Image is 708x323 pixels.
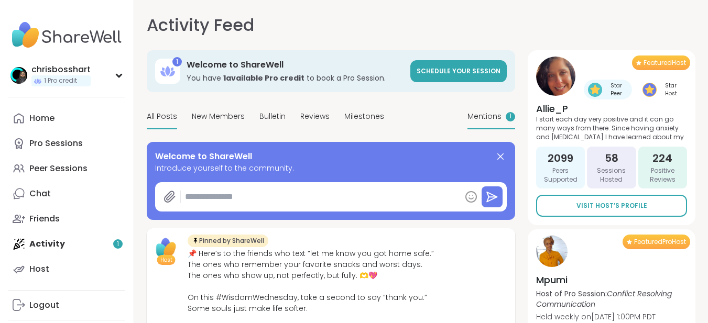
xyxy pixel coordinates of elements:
[548,151,573,165] span: 2099
[29,138,83,149] div: Pro Sessions
[31,64,91,75] div: chrisbosshart
[634,238,686,246] span: Featured Pro Host
[604,82,628,97] span: Star Peer
[605,151,618,165] span: 58
[536,288,672,309] i: Conflict Resolving Communication
[223,73,304,83] b: 1 available Pro credit
[10,67,27,84] img: chrisbosshart
[172,57,182,66] div: 1
[536,236,568,267] img: Mpumi
[410,60,507,82] a: Schedule your session
[8,293,125,318] a: Logout
[300,111,330,122] span: Reviews
[29,299,59,311] div: Logout
[576,201,647,210] span: Visit Host’s Profile
[642,166,683,184] span: Positive Reviews
[8,131,125,156] a: Pro Sessions
[155,163,507,174] span: Introduce yourself to the community.
[8,181,125,206] a: Chat
[8,17,125,53] img: ShareWell Nav Logo
[147,13,254,38] h1: Activity Feed
[259,111,286,122] span: Bulletin
[536,311,687,322] p: Held weekly on [DATE] 1:00PM PDT
[8,257,125,282] a: Host
[536,102,687,115] h4: Allie_P
[29,163,88,174] div: Peer Sessions
[642,83,657,97] img: Star Host
[187,73,404,83] h3: You have to book a Pro Session.
[536,195,687,217] a: Visit Host’s Profile
[536,273,687,286] h4: Mpumi
[536,288,687,309] p: Host of Pro Session:
[644,59,686,67] span: Featured Host
[8,156,125,181] a: Peer Sessions
[509,112,511,121] span: 1
[588,83,602,97] img: Star Peer
[44,76,77,85] span: 1 Pro credit
[591,166,631,184] span: Sessions Hosted
[160,256,172,264] span: Host
[540,166,581,184] span: Peers Supported
[192,111,245,122] span: New Members
[467,111,502,122] span: Mentions
[187,59,404,71] h3: Welcome to ShareWell
[29,263,49,275] div: Host
[153,235,179,261] img: ShareWell
[536,57,575,96] img: Allie_P
[188,235,268,247] div: Pinned by ShareWell
[417,66,500,75] span: Schedule your session
[29,213,60,225] div: Friends
[344,111,384,122] span: Milestones
[29,113,55,124] div: Home
[536,115,687,140] p: I start each day very positive and it can go many ways from there. Since having anxiety and [MEDI...
[8,106,125,131] a: Home
[147,111,177,122] span: All Posts
[659,82,683,97] span: Star Host
[29,188,51,199] div: Chat
[8,206,125,231] a: Friends
[155,150,252,163] span: Welcome to ShareWell
[652,151,672,165] span: 224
